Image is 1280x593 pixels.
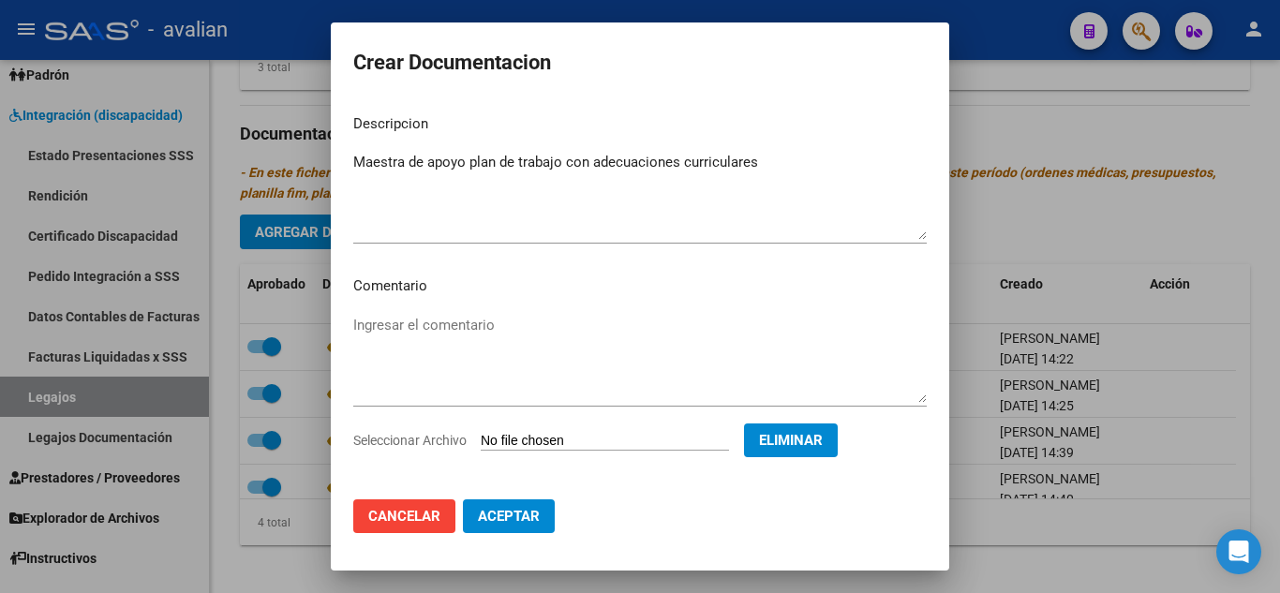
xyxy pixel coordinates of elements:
button: Cancelar [353,499,455,533]
button: Eliminar [744,423,838,457]
button: Aceptar [463,499,555,533]
span: Aceptar [478,508,540,525]
h2: Crear Documentacion [353,45,927,81]
span: Cancelar [368,508,440,525]
span: Seleccionar Archivo [353,433,467,448]
p: Comentario [353,275,927,297]
div: Open Intercom Messenger [1216,529,1261,574]
p: Descripcion [353,113,927,135]
span: Eliminar [759,432,823,449]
